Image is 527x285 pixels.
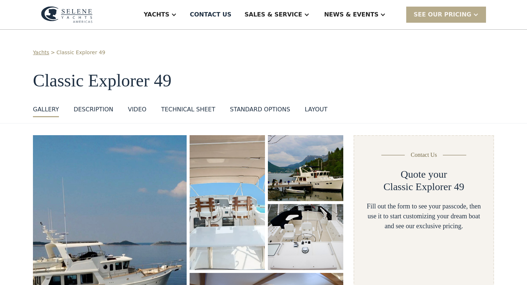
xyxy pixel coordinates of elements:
[128,105,146,114] div: VIDEO
[401,168,447,181] h2: Quote your
[190,135,265,270] a: open lightbox
[74,105,113,114] div: DESCRIPTION
[244,10,302,19] div: Sales & Service
[230,105,290,114] div: standard options
[33,49,49,56] a: Yachts
[230,105,290,117] a: standard options
[128,105,146,117] a: VIDEO
[366,201,482,231] div: Fill out the form to see your passcode, then use it to start customizing your dream boat and see ...
[161,105,215,114] div: Technical sheet
[33,71,494,90] h1: Classic Explorer 49
[406,7,486,22] div: SEE Our Pricing
[268,204,343,270] img: 50 foot motor yacht
[384,181,464,193] h2: Classic Explorer 49
[56,49,105,56] a: Classic Explorer 49
[74,105,113,117] a: DESCRIPTION
[33,105,59,117] a: GALLERY
[51,49,55,56] div: >
[190,10,232,19] div: Contact US
[268,135,343,201] a: open lightbox
[414,10,471,19] div: SEE Our Pricing
[305,105,328,117] a: layout
[41,6,93,23] img: logo
[33,105,59,114] div: GALLERY
[268,204,343,270] a: open lightbox
[144,10,169,19] div: Yachts
[161,105,215,117] a: Technical sheet
[411,151,437,159] div: Contact Us
[268,135,343,201] img: 50 foot motor yacht
[324,10,379,19] div: News & EVENTS
[305,105,328,114] div: layout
